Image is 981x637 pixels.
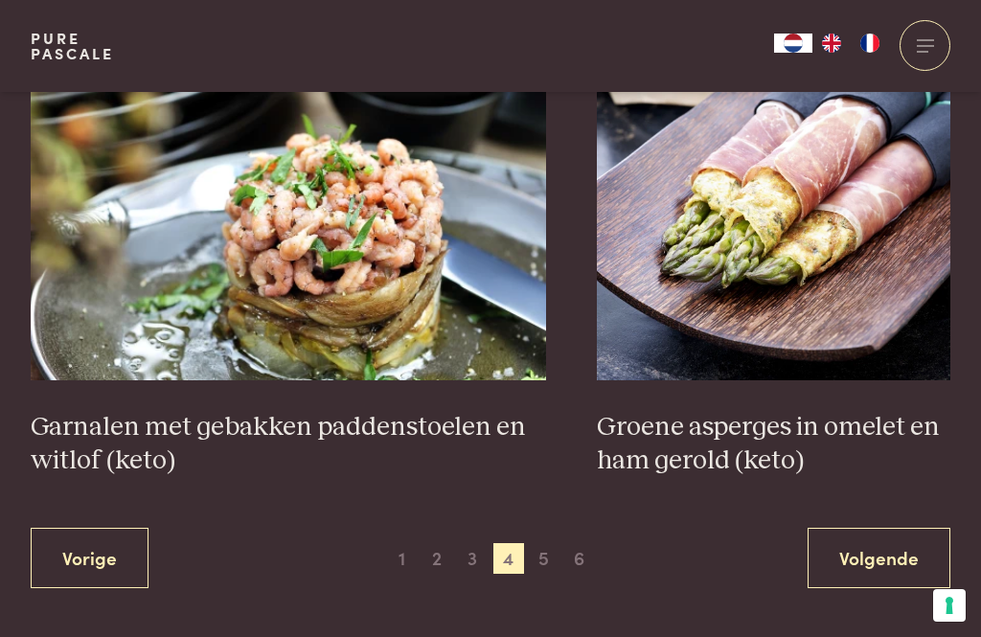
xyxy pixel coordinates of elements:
[457,543,488,574] span: 3
[31,528,148,588] a: Vorige
[564,543,595,574] span: 6
[774,34,812,53] div: Language
[31,31,114,61] a: PurePascale
[933,589,966,622] button: Uw voorkeuren voor toestemming voor trackingtechnologieën
[597,411,950,477] h3: Groene asperges in omelet en ham gerold (keto)
[529,543,559,574] span: 5
[774,34,812,53] a: NL
[493,543,524,574] span: 4
[808,528,950,588] a: Volgende
[812,34,889,53] ul: Language list
[774,34,889,53] aside: Language selected: Nederlands
[31,411,546,477] h3: Garnalen met gebakken paddenstoelen en witlof (keto)
[812,34,851,53] a: EN
[851,34,889,53] a: FR
[386,543,417,574] span: 1
[422,543,452,574] span: 2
